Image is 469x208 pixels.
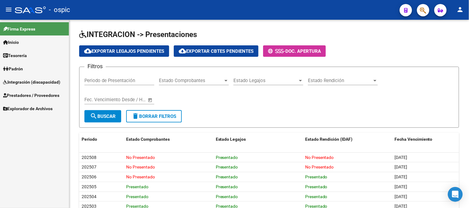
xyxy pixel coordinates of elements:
span: Firma Express [3,26,35,32]
span: 202507 [82,164,96,169]
span: Presentado [216,184,238,189]
button: -Doc. Apertura [263,45,326,57]
span: No Presentado [305,164,334,169]
datatable-header-cell: Periodo [79,133,124,146]
span: Prestadores / Proveedores [3,92,59,99]
span: 202506 [82,174,96,179]
input: Fecha inicio [84,97,109,102]
span: - ospic [49,3,70,17]
span: Presentado [216,194,238,199]
datatable-header-cell: Estado Comprobantes [124,133,213,146]
span: Estado Legajos [216,137,246,142]
span: Estado Legajos [233,78,298,83]
datatable-header-cell: Estado Rendición (IDAF) [303,133,392,146]
span: [DATE] [394,174,407,179]
span: - [268,48,285,54]
span: Presentado [126,184,149,189]
button: Exportar Cbtes Pendientes [174,45,258,57]
span: Estado Rendición [308,78,372,83]
h3: Filtros [84,62,106,71]
span: Buscar [90,114,116,119]
span: 202505 [82,184,96,189]
datatable-header-cell: Fecha Vencimiento [392,133,459,146]
span: [DATE] [394,184,407,189]
button: Buscar [84,110,121,123]
span: Presentado [216,155,238,160]
span: [DATE] [394,164,407,169]
span: Doc. Apertura [285,48,321,54]
div: Open Intercom Messenger [448,187,463,202]
button: Borrar Filtros [126,110,182,123]
span: No Presentado [126,155,155,160]
button: Exportar Legajos Pendientes [79,45,169,57]
button: Open calendar [147,97,154,104]
mat-icon: delete [132,112,139,120]
span: INTEGRACION -> Presentaciones [79,30,197,39]
span: Estado Comprobantes [159,78,223,83]
input: Fecha fin [115,97,145,102]
span: Presentado [305,174,327,179]
mat-icon: cloud_download [179,47,186,55]
span: Presentado [305,194,327,199]
span: Padrón [3,65,23,72]
mat-icon: cloud_download [84,47,92,55]
span: No Presentado [126,174,155,179]
span: Tesorería [3,52,27,59]
span: [DATE] [394,155,407,160]
span: Exportar Cbtes Pendientes [179,48,254,54]
span: Presentado [216,174,238,179]
span: Borrar Filtros [132,114,176,119]
span: Presentado [126,194,149,199]
span: Presentado [216,164,238,169]
span: Exportar Legajos Pendientes [84,48,164,54]
span: [DATE] [394,194,407,199]
span: No Presentado [305,155,334,160]
span: Estado Comprobantes [126,137,170,142]
span: 202508 [82,155,96,160]
span: No Presentado [126,164,155,169]
span: Periodo [82,137,97,142]
span: Estado Rendición (IDAF) [305,137,353,142]
span: Explorador de Archivos [3,105,53,112]
datatable-header-cell: Estado Legajos [213,133,303,146]
span: Integración (discapacidad) [3,79,60,85]
span: 202504 [82,194,96,199]
span: Inicio [3,39,19,46]
span: Fecha Vencimiento [394,137,433,142]
mat-icon: search [90,112,97,120]
mat-icon: menu [5,6,12,13]
span: Presentado [305,184,327,189]
mat-icon: person [457,6,464,13]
